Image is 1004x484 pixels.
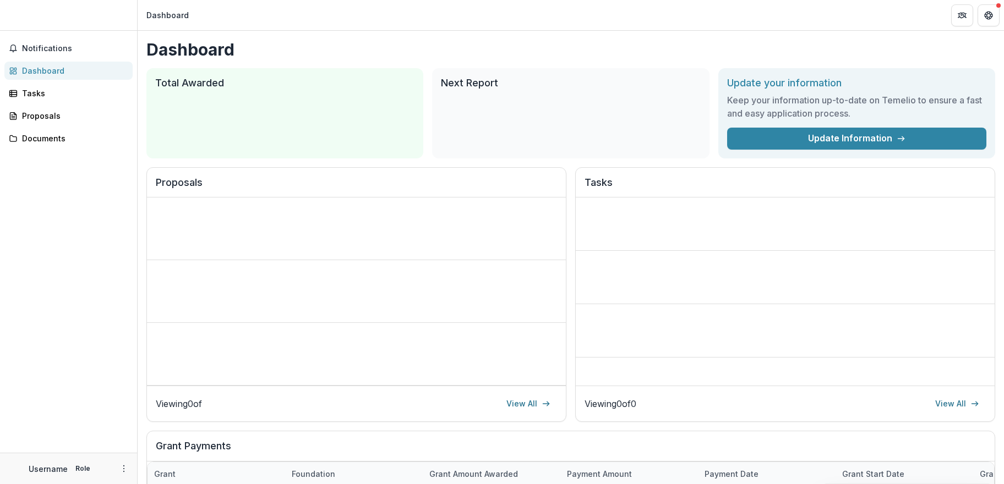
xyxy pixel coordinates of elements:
h2: Proposals [156,177,557,197]
div: Dashboard [146,9,189,21]
h2: Next Report [441,77,700,89]
h2: Update your information [727,77,986,89]
div: Proposals [22,110,124,122]
a: Update Information [727,128,986,150]
a: Dashboard [4,62,133,80]
h1: Dashboard [146,40,995,59]
button: Get Help [978,4,1000,26]
p: Viewing 0 of 0 [585,397,636,410]
h2: Tasks [585,177,986,197]
a: Documents [4,129,133,147]
h2: Grant Payments [156,440,986,461]
div: Dashboard [22,65,124,76]
div: Tasks [22,87,124,99]
button: More [117,462,130,475]
p: Username [29,463,68,475]
h3: Keep your information up-to-date on Temelio to ensure a fast and easy application process. [727,94,986,120]
div: Documents [22,133,124,144]
p: Viewing 0 of [156,397,202,410]
button: Notifications [4,40,133,57]
a: Tasks [4,84,133,102]
span: Notifications [22,44,128,53]
h2: Total Awarded [155,77,414,89]
nav: breadcrumb [142,7,193,23]
a: View All [929,395,986,413]
p: Role [72,464,94,474]
a: View All [500,395,557,413]
button: Partners [951,4,973,26]
a: Proposals [4,107,133,125]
